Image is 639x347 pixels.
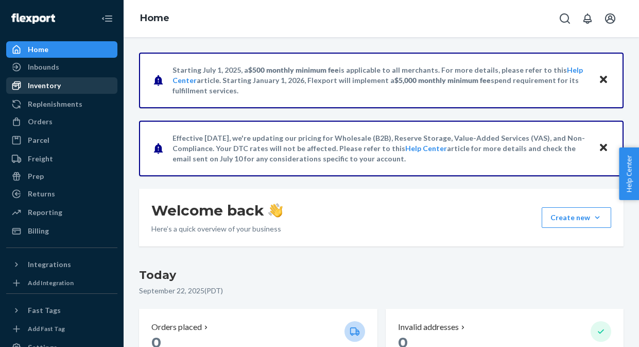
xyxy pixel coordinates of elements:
[600,8,620,29] button: Open account menu
[6,77,117,94] a: Inventory
[139,267,624,284] h3: Today
[28,189,55,199] div: Returns
[577,8,598,29] button: Open notifications
[28,80,61,91] div: Inventory
[6,223,117,239] a: Billing
[6,186,117,202] a: Returns
[28,324,65,333] div: Add Fast Tag
[139,286,624,296] p: September 22, 2025 ( PDT )
[6,151,117,167] a: Freight
[619,147,639,200] button: Help Center
[11,13,55,24] img: Flexport logo
[28,154,53,164] div: Freight
[28,305,61,316] div: Fast Tags
[6,96,117,112] a: Replenishments
[268,203,283,218] img: hand-wave emoji
[394,76,491,85] span: $5,000 monthly minimum fee
[28,226,49,236] div: Billing
[398,321,459,333] p: Invalid addresses
[597,73,610,88] button: Close
[151,201,283,220] h1: Welcome back
[97,8,117,29] button: Close Navigation
[597,141,610,156] button: Close
[28,278,74,287] div: Add Integration
[6,41,117,58] a: Home
[140,12,169,24] a: Home
[6,59,117,75] a: Inbounds
[542,207,611,228] button: Create new
[151,321,202,333] p: Orders placed
[22,7,59,16] span: Support
[6,302,117,319] button: Fast Tags
[151,224,283,234] p: Here’s a quick overview of your business
[172,133,589,164] p: Effective [DATE], we're updating our pricing for Wholesale (B2B), Reserve Storage, Value-Added Se...
[6,256,117,273] button: Integrations
[555,8,575,29] button: Open Search Box
[6,204,117,221] a: Reporting
[28,135,49,145] div: Parcel
[28,259,71,270] div: Integrations
[248,65,339,74] span: $500 monthly minimum fee
[132,4,178,34] ol: breadcrumbs
[28,44,48,55] div: Home
[6,168,117,185] a: Prep
[6,132,117,148] a: Parcel
[6,277,117,289] a: Add Integration
[28,99,82,109] div: Replenishments
[28,171,44,181] div: Prep
[6,113,117,130] a: Orders
[28,117,53,127] div: Orders
[6,323,117,335] a: Add Fast Tag
[172,65,589,96] p: Starting July 1, 2025, a is applicable to all merchants. For more details, please refer to this a...
[405,144,447,153] a: Help Center
[28,207,62,218] div: Reporting
[28,62,59,72] div: Inbounds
